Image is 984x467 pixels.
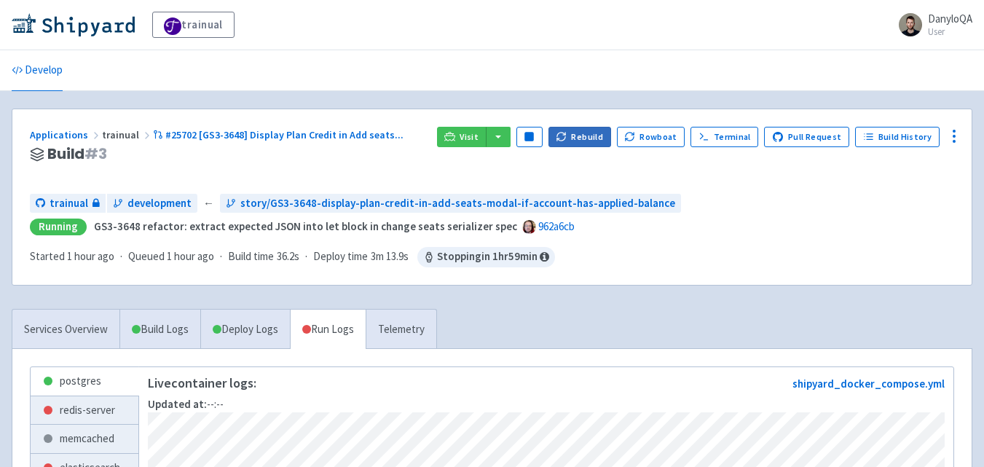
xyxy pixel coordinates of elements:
span: story/GS3-3648-display-plan-credit-in-add-seats-modal-if-account-has-applied-balance [240,195,675,212]
p: Live container logs: [148,376,256,391]
button: Rowboat [617,127,685,147]
a: shipyard_docker_compose.yml [792,377,945,391]
a: Run Logs [290,310,366,350]
span: Stopping in 1 hr 59 min [417,247,555,267]
a: postgres [31,367,138,396]
a: Terminal [690,127,758,147]
a: Visit [437,127,487,147]
a: Deploy Logs [200,310,290,350]
a: Build History [855,127,940,147]
span: development [127,195,192,212]
time: 1 hour ago [167,249,214,263]
a: development [107,194,197,213]
a: Services Overview [12,310,119,350]
div: Running [30,219,87,235]
a: story/GS3-3648-display-plan-credit-in-add-seats-modal-if-account-has-applied-balance [220,194,681,213]
a: 962a6cb [538,219,575,233]
span: trainual [102,128,153,141]
a: Pull Request [764,127,849,147]
span: Build [47,146,107,162]
span: 36.2s [277,248,299,265]
strong: Updated at: [148,397,207,411]
a: trainual [152,12,235,38]
a: Applications [30,128,102,141]
span: Build time [228,248,274,265]
a: trainual [30,194,106,213]
button: Pause [516,127,543,147]
span: Started [30,249,114,263]
span: Deploy time [313,248,368,265]
span: #25702 [GS3-3648] Display Plan Credit in Add seats ... [165,128,404,141]
strong: GS3-3648 refactor: extract expected JSON into let block in change seats serializer spec [94,219,517,233]
div: · · · [30,247,555,267]
span: Visit [460,131,479,143]
a: #25702 [GS3-3648] Display Plan Credit in Add seats... [153,128,406,141]
a: memcached [31,425,138,453]
span: --:-- [148,397,224,411]
a: Telemetry [366,310,436,350]
time: 1 hour ago [67,249,114,263]
a: DanyloQA User [890,13,972,36]
span: # 3 [84,144,107,164]
span: 3m 13.9s [371,248,409,265]
a: Build Logs [120,310,200,350]
span: ← [203,195,214,212]
small: User [928,27,972,36]
img: Shipyard logo [12,13,135,36]
a: redis-server [31,396,138,425]
button: Rebuild [548,127,611,147]
span: trainual [50,195,88,212]
span: DanyloQA [928,12,972,25]
a: Develop [12,50,63,91]
span: Queued [128,249,214,263]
